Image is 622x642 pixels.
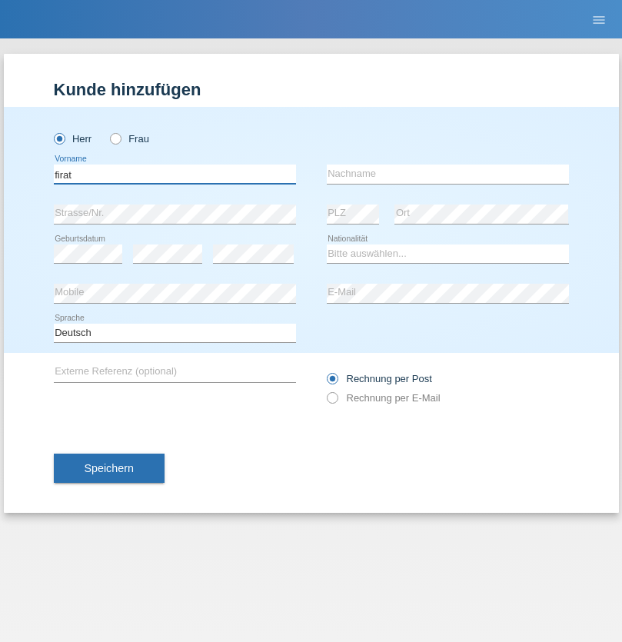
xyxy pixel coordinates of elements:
[54,80,569,99] h1: Kunde hinzufügen
[54,133,64,143] input: Herr
[327,373,432,384] label: Rechnung per Post
[110,133,149,145] label: Frau
[54,133,92,145] label: Herr
[584,15,614,24] a: menu
[327,392,337,411] input: Rechnung per E-Mail
[54,454,165,483] button: Speichern
[327,373,337,392] input: Rechnung per Post
[327,392,441,404] label: Rechnung per E-Mail
[85,462,134,474] span: Speichern
[110,133,120,143] input: Frau
[591,12,607,28] i: menu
